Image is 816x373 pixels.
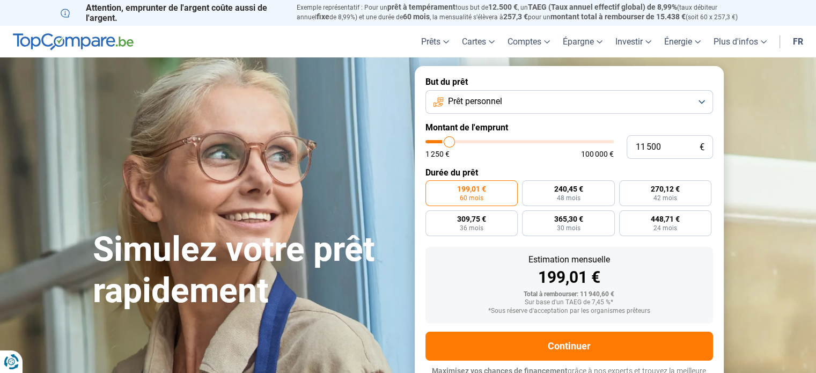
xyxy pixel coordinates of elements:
[700,143,704,152] span: €
[554,215,583,223] span: 365,30 €
[425,90,713,114] button: Prêt personnel
[434,255,704,264] div: Estimation mensuelle
[786,26,810,57] a: fr
[653,195,677,201] span: 42 mois
[387,3,455,11] span: prêt à tempérament
[550,12,686,21] span: montant total à rembourser de 15.438 €
[609,26,658,57] a: Investir
[556,225,580,231] span: 30 mois
[434,291,704,298] div: Total à rembourser: 11 940,60 €
[425,122,713,133] label: Montant de l'emprunt
[556,195,580,201] span: 48 mois
[658,26,707,57] a: Énergie
[425,150,450,158] span: 1 250 €
[434,299,704,306] div: Sur base d'un TAEG de 7,45 %*
[651,185,680,193] span: 270,12 €
[93,229,402,312] h1: Simulez votre prêt rapidement
[403,12,430,21] span: 60 mois
[707,26,773,57] a: Plus d'infos
[528,3,677,11] span: TAEG (Taux annuel effectif global) de 8,99%
[488,3,518,11] span: 12.500 €
[425,167,713,178] label: Durée du prêt
[448,96,502,107] span: Prêt personnel
[415,26,455,57] a: Prêts
[653,225,677,231] span: 24 mois
[554,185,583,193] span: 240,45 €
[457,215,486,223] span: 309,75 €
[460,225,483,231] span: 36 mois
[503,12,528,21] span: 257,3 €
[317,12,329,21] span: fixe
[651,215,680,223] span: 448,71 €
[425,77,713,87] label: But du prêt
[434,308,704,315] div: *Sous réserve d'acceptation par les organismes prêteurs
[501,26,556,57] a: Comptes
[460,195,483,201] span: 60 mois
[297,3,756,22] p: Exemple représentatif : Pour un tous but de , un (taux débiteur annuel de 8,99%) et une durée de ...
[13,33,134,50] img: TopCompare
[556,26,609,57] a: Épargne
[455,26,501,57] a: Cartes
[61,3,284,23] p: Attention, emprunter de l'argent coûte aussi de l'argent.
[425,332,713,361] button: Continuer
[434,269,704,286] div: 199,01 €
[581,150,614,158] span: 100 000 €
[457,185,486,193] span: 199,01 €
